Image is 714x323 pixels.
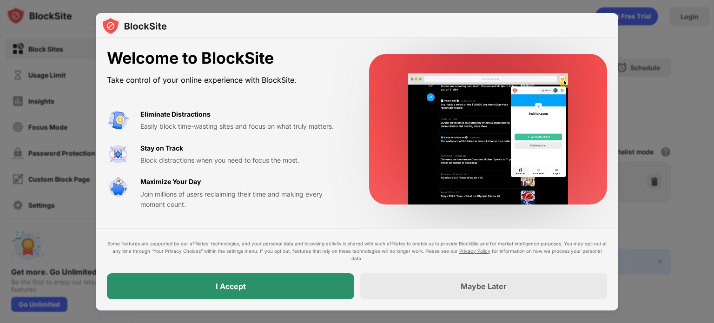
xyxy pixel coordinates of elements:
[107,49,347,68] div: Welcome to BlockSite
[140,177,201,187] div: Maximize Your Day
[101,17,167,35] img: logo-blocksite.svg
[107,143,129,165] img: value-focus.svg
[461,282,507,291] div: Maybe Later
[140,155,347,165] div: Block distractions when you need to focus the most.
[107,240,607,262] div: Some features are supported by our affiliates’ technologies, and your personal data and browsing ...
[216,282,246,291] div: I Accept
[140,143,183,153] div: Stay on Track
[107,73,347,87] div: Take control of your online experience with BlockSite.
[140,121,347,132] div: Easily block time-wasting sites and focus on what truly matters.
[140,189,347,210] div: Join millions of users reclaiming their time and making every moment count.
[107,177,129,199] img: value-safe-time.svg
[107,109,129,132] img: value-avoid-distractions.svg
[140,109,211,119] div: Eliminate Distractions
[459,248,490,254] a: Privacy Policy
